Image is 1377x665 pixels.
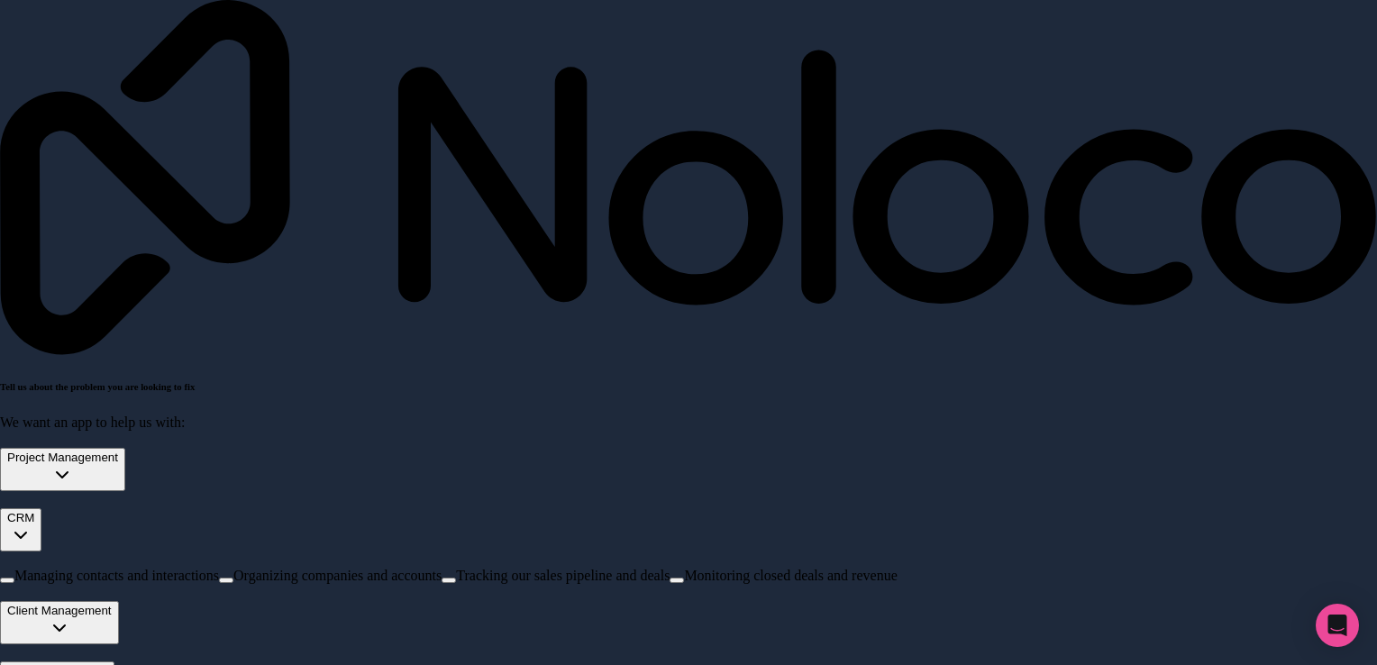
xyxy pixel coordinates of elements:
[684,568,897,583] span: Monitoring closed deals and revenue
[219,578,233,583] button: Organizing companies and accounts
[456,568,670,583] span: Tracking our sales pipeline and deals
[7,604,112,617] span: Client Management
[7,511,34,524] span: CRM
[233,568,442,583] span: Organizing companies and accounts
[7,451,118,464] span: Project Management
[14,568,219,583] span: Managing contacts and interactions
[670,578,684,583] button: Monitoring closed deals and revenue
[1316,604,1359,647] div: Open Intercom Messenger
[442,578,456,583] button: Tracking our sales pipeline and deals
